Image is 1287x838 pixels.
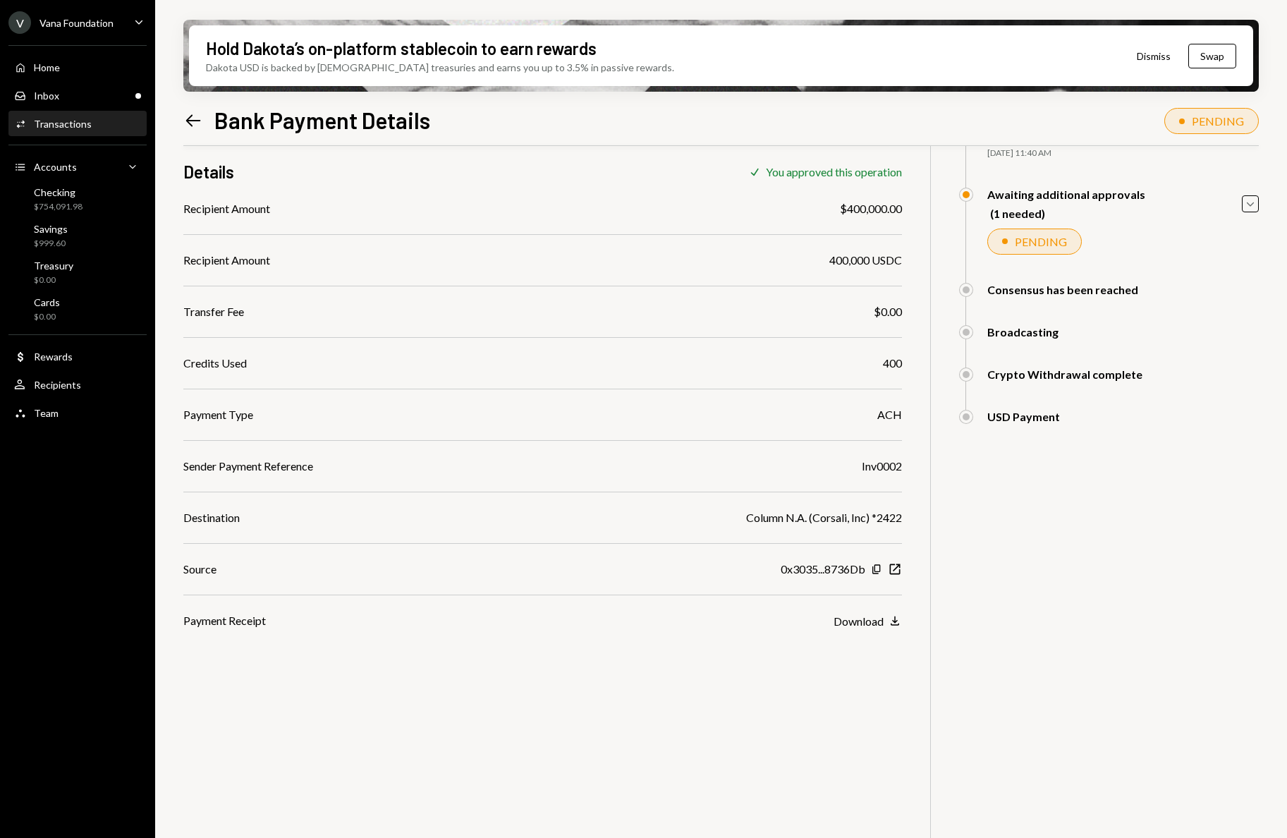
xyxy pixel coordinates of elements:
[34,223,68,235] div: Savings
[840,200,902,217] div: $400,000.00
[34,161,77,173] div: Accounts
[34,186,83,198] div: Checking
[214,106,430,134] h1: Bank Payment Details
[183,252,270,269] div: Recipient Amount
[987,147,1259,159] div: [DATE] 11:40 AM
[746,509,902,526] div: Column N.A. (Corsali, Inc) *2422
[34,351,73,363] div: Rewards
[987,283,1138,296] div: Consensus has been reached
[8,11,31,34] div: V
[183,509,240,526] div: Destination
[34,260,73,272] div: Treasury
[34,379,81,391] div: Recipients
[877,406,902,423] div: ACH
[874,303,902,320] div: $0.00
[987,325,1059,339] div: Broadcasting
[8,372,147,397] a: Recipients
[39,17,114,29] div: Vana Foundation
[990,207,1145,220] div: (1 needed)
[987,188,1145,201] div: Awaiting additional approvals
[8,400,147,425] a: Team
[766,165,902,178] div: You approved this operation
[834,614,884,628] div: Download
[183,406,253,423] div: Payment Type
[34,311,60,323] div: $0.00
[183,303,244,320] div: Transfer Fee
[8,154,147,179] a: Accounts
[34,118,92,130] div: Transactions
[1188,44,1236,68] button: Swap
[8,219,147,253] a: Savings$999.60
[8,292,147,326] a: Cards$0.00
[206,60,674,75] div: Dakota USD is backed by [DEMOGRAPHIC_DATA] treasuries and earns you up to 3.5% in passive rewards.
[34,61,60,73] div: Home
[183,160,234,183] h3: Details
[206,37,597,60] div: Hold Dakota’s on-platform stablecoin to earn rewards
[183,612,266,629] div: Payment Receipt
[987,410,1060,423] div: USD Payment
[834,614,902,629] button: Download
[1192,114,1244,128] div: PENDING
[34,407,59,419] div: Team
[8,344,147,369] a: Rewards
[183,355,247,372] div: Credits Used
[1015,235,1067,248] div: PENDING
[34,296,60,308] div: Cards
[183,200,270,217] div: Recipient Amount
[1119,40,1188,73] button: Dismiss
[883,355,902,372] div: 400
[34,201,83,213] div: $754,091.98
[987,368,1142,381] div: Crypto Withdrawal complete
[34,238,68,250] div: $999.60
[781,561,865,578] div: 0x3035...8736Db
[829,252,902,269] div: 400,000 USDC
[8,111,147,136] a: Transactions
[34,90,59,102] div: Inbox
[183,561,216,578] div: Source
[8,54,147,80] a: Home
[34,274,73,286] div: $0.00
[183,458,313,475] div: Sender Payment Reference
[8,255,147,289] a: Treasury$0.00
[862,458,902,475] div: Inv0002
[8,83,147,108] a: Inbox
[8,182,147,216] a: Checking$754,091.98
